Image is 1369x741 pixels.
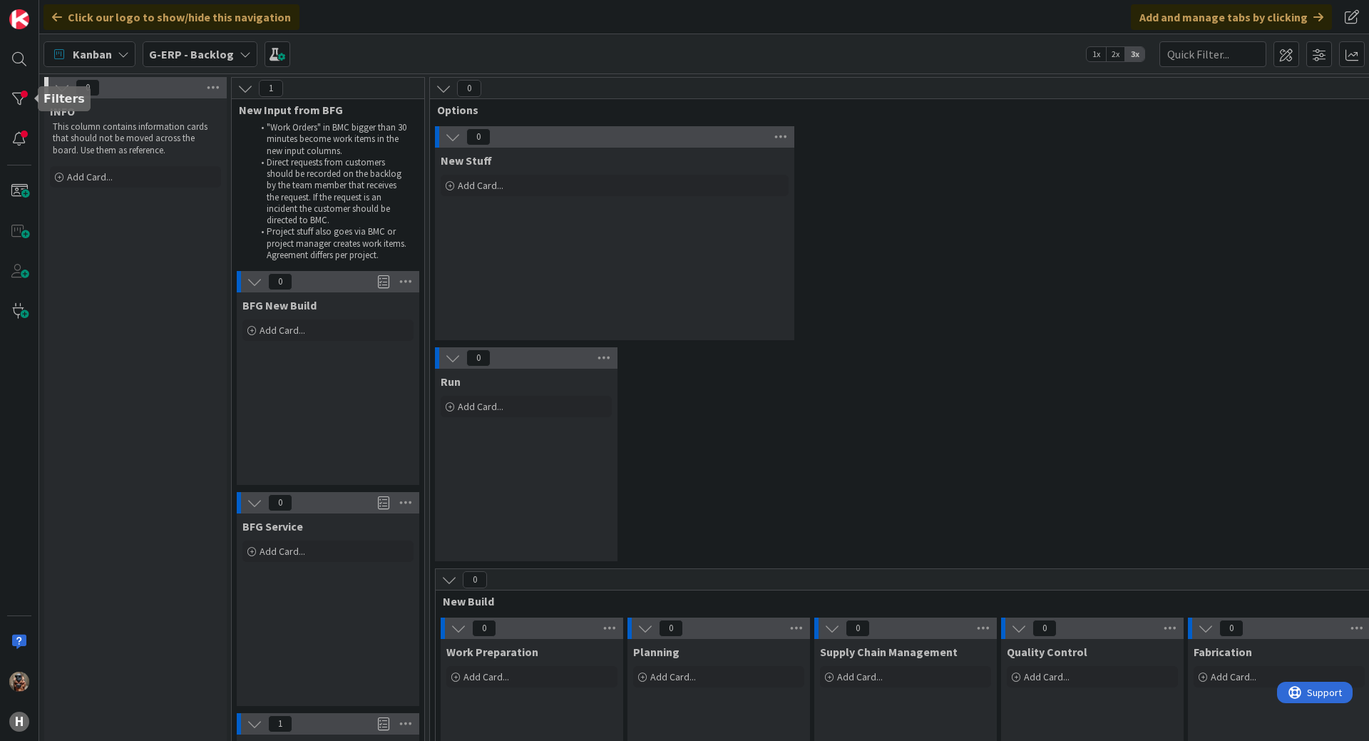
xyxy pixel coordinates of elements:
div: Add and manage tabs by clicking [1131,4,1332,30]
span: Add Card... [837,670,883,683]
span: 0 [268,273,292,290]
div: Click our logo to show/hide this navigation [43,4,299,30]
input: Quick Filter... [1159,41,1266,67]
div: H [9,712,29,732]
span: 1 [268,715,292,732]
span: Quality Control [1007,645,1087,659]
p: This column contains information cards that should not be moved across the board. Use them as ref... [53,121,218,156]
span: Add Card... [463,670,509,683]
span: BFG New Build [242,298,317,312]
b: G-ERP - Backlog [149,47,234,61]
img: Visit kanbanzone.com [9,9,29,29]
span: 0 [463,571,487,588]
span: 0 [472,620,496,637]
span: 2x [1106,47,1125,61]
span: Add Card... [67,170,113,183]
span: Fabrication [1194,645,1252,659]
span: 1x [1087,47,1106,61]
span: 0 [76,79,100,96]
span: New Stuff [441,153,492,168]
span: 0 [466,349,491,367]
li: Direct requests from customers should be recorded on the backlog by the team member that receives... [253,157,408,227]
span: 0 [1219,620,1244,637]
li: "Work Orders" in BMC bigger than 30 minutes become work items in the new input columns. [253,122,408,157]
span: Add Card... [458,400,503,413]
span: 0 [659,620,683,637]
span: 0 [846,620,870,637]
span: Work Preparation [446,645,538,659]
span: Add Card... [260,324,305,337]
span: Supply Chain Management [820,645,958,659]
span: 0 [1032,620,1057,637]
h5: Filters [43,92,85,106]
span: BFG Service [242,519,303,533]
span: 0 [466,128,491,145]
span: Add Card... [458,179,503,192]
span: New Input from BFG [239,103,406,117]
li: Project stuff also goes via BMC or project manager creates work items. Agreement differs per proj... [253,226,408,261]
span: Support [30,2,65,19]
span: Planning [633,645,680,659]
span: 0 [268,494,292,511]
span: Add Card... [650,670,696,683]
span: 3x [1125,47,1144,61]
span: Add Card... [1024,670,1070,683]
span: 0 [457,80,481,97]
img: VK [9,672,29,692]
span: Add Card... [1211,670,1256,683]
span: Run [441,374,461,389]
span: Add Card... [260,545,305,558]
span: 1 [259,80,283,97]
span: Kanban [73,46,112,63]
